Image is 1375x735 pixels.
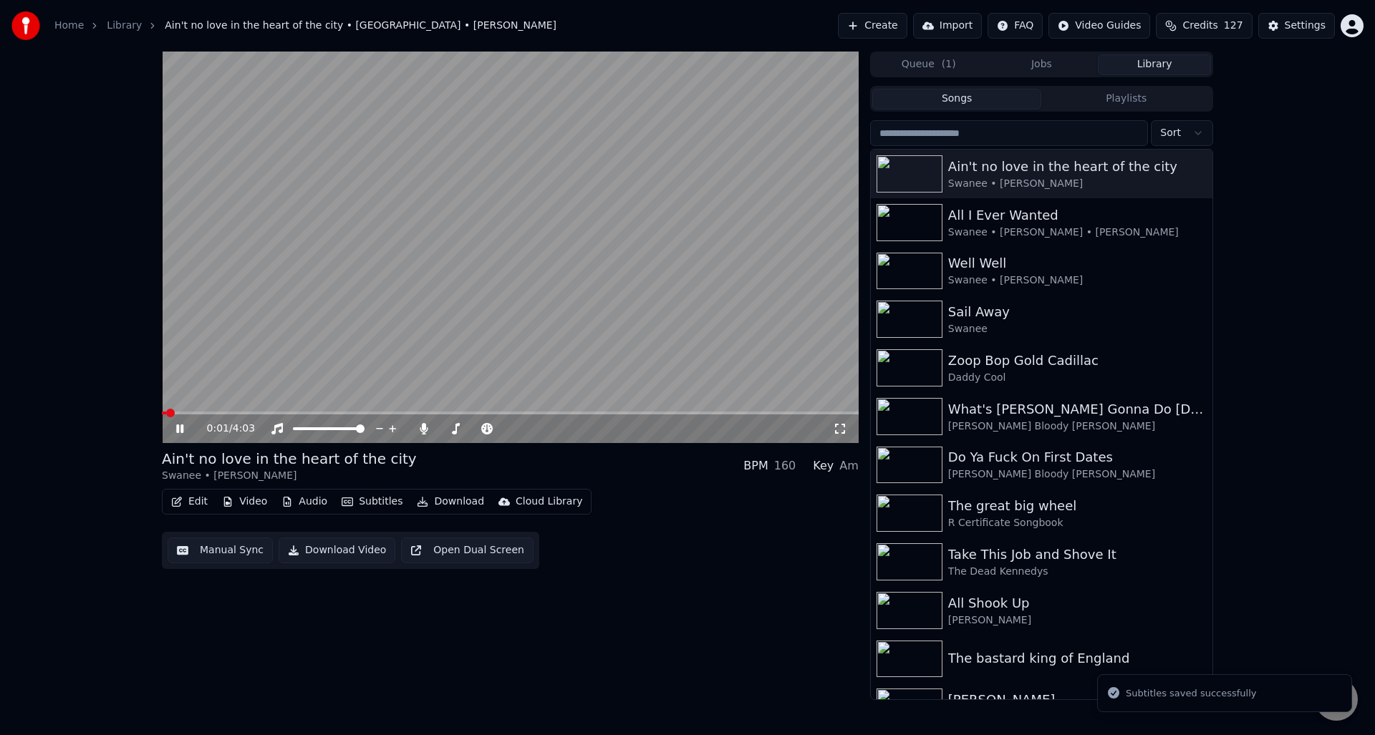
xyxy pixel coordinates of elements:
[948,419,1207,434] div: [PERSON_NAME] Bloody [PERSON_NAME]
[948,516,1207,530] div: R Certificate Songbook
[948,205,1207,225] div: All I Ever Wanted
[1258,13,1335,39] button: Settings
[216,492,273,512] button: Video
[913,13,982,39] button: Import
[948,157,1207,177] div: Ain't no love in the heart of the city
[207,422,241,436] div: /
[279,537,395,563] button: Download Video
[162,449,417,469] div: Ain't no love in the heart of the city
[1048,13,1150,39] button: Video Guides
[1224,19,1243,33] span: 127
[948,565,1207,579] div: The Dead Kennedys
[813,457,834,474] div: Key
[948,371,1207,385] div: Daddy Cool
[11,11,40,40] img: youka
[948,225,1207,240] div: Swanee • [PERSON_NAME] • [PERSON_NAME]
[107,19,142,33] a: Library
[985,54,1099,75] button: Jobs
[233,422,255,436] span: 4:03
[1041,89,1211,109] button: Playlists
[872,89,1042,109] button: Songs
[948,613,1207,628] div: [PERSON_NAME]
[162,469,417,483] div: Swanee • [PERSON_NAME]
[1160,126,1181,140] span: Sort
[1285,19,1326,33] div: Settings
[948,690,1207,710] div: [PERSON_NAME]
[516,495,582,509] div: Cloud Library
[54,19,556,33] nav: breadcrumb
[948,467,1207,482] div: [PERSON_NAME] Bloody [PERSON_NAME]
[168,537,273,563] button: Manual Sync
[774,457,796,474] div: 160
[948,273,1207,288] div: Swanee • [PERSON_NAME]
[1126,686,1256,701] div: Subtitles saved successfully
[411,492,490,512] button: Download
[276,492,333,512] button: Audio
[207,422,229,436] span: 0:01
[948,496,1207,516] div: The great big wheel
[165,492,213,512] button: Edit
[165,19,556,33] span: Ain't no love in the heart of the city • [GEOGRAPHIC_DATA] • [PERSON_NAME]
[948,322,1207,336] div: Swanee
[948,177,1207,191] div: Swanee • [PERSON_NAME]
[948,648,1207,668] div: The bastard king of England
[839,457,859,474] div: Am
[336,492,408,512] button: Subtitles
[401,537,534,563] button: Open Dual Screen
[54,19,84,33] a: Home
[988,13,1043,39] button: FAQ
[948,447,1207,467] div: Do Ya Fuck On First Dates
[942,57,956,72] span: ( 1 )
[838,13,907,39] button: Create
[948,593,1207,613] div: All Shook Up
[872,54,985,75] button: Queue
[1182,19,1217,33] span: Credits
[1098,54,1211,75] button: Library
[1156,13,1252,39] button: Credits127
[743,457,768,474] div: BPM
[948,351,1207,371] div: Zoop Bop Gold Cadillac
[948,545,1207,565] div: Take This Job and Shove It
[948,302,1207,322] div: Sail Away
[948,399,1207,419] div: What's [PERSON_NAME] Gonna Do [DATE]?
[948,253,1207,273] div: Well Well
